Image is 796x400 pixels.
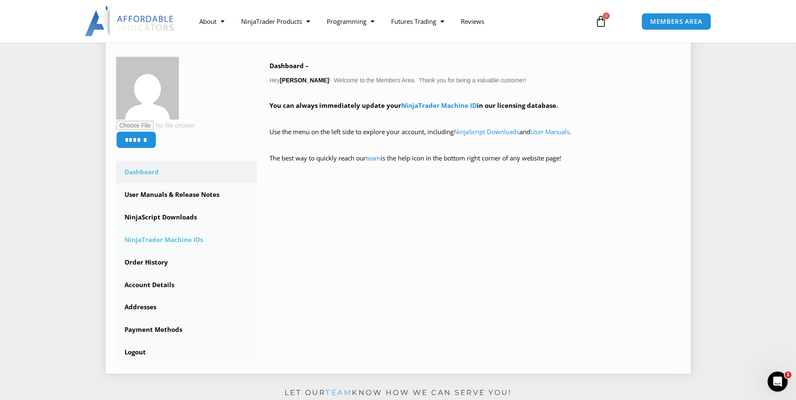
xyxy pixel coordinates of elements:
a: NinjaTrader Machine ID [401,101,477,110]
a: NinjaScript Downloads [116,206,257,228]
strong: You can always immediately update your in our licensing database. [270,101,558,110]
p: The best way to quickly reach our is the help icon in the bottom right corner of any website page! [270,153,680,176]
a: NinjaScript Downloads [454,127,519,136]
a: User Manuals & Release Notes [116,184,257,206]
span: 0 [603,13,610,19]
a: NinjaTrader Products [233,12,318,31]
p: Let our know how we can serve you! [106,386,691,400]
strong: [PERSON_NAME] [280,77,329,84]
a: Logout [116,341,257,363]
a: Account Details [116,274,257,296]
a: team [366,154,381,162]
a: Payment Methods [116,319,257,341]
span: 1 [785,372,791,378]
a: NinjaTrader Machine IDs [116,229,257,251]
a: Reviews [453,12,493,31]
a: Programming [318,12,383,31]
a: Addresses [116,296,257,318]
p: Use the menu on the left side to explore your account, including and . [270,126,680,150]
span: MEMBERS AREA [650,18,702,25]
a: Futures Trading [383,12,453,31]
a: MEMBERS AREA [641,13,711,30]
iframe: Intercom live chat [768,372,788,392]
a: 0 [582,9,619,33]
nav: Account pages [116,161,257,363]
a: team [326,388,352,397]
img: f5f22caf07bb9f67eb3c23dcae1d37df60a6062f9046f80cac60aaf5f7bf4800 [116,57,179,120]
nav: Menu [191,12,585,31]
b: Dashboard – [270,61,309,70]
a: Dashboard [116,161,257,183]
a: Order History [116,252,257,273]
a: User Manuals [530,127,570,136]
a: About [191,12,233,31]
div: Hey ! Welcome to the Members Area. Thank you for being a valuable customer! [270,60,680,176]
img: LogoAI | Affordable Indicators – NinjaTrader [85,6,175,36]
